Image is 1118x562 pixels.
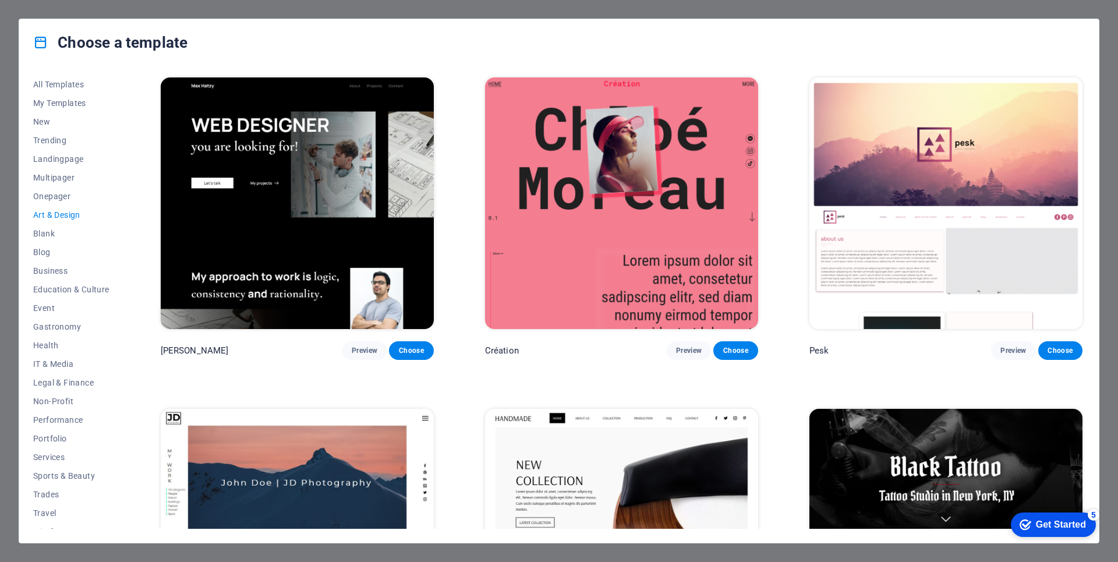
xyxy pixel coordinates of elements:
button: Blank [33,224,109,243]
button: Preview [991,341,1035,360]
img: Max Hatzy [161,77,434,329]
span: Performance [33,415,109,425]
span: Choose [1048,346,1073,355]
span: New [33,117,109,126]
p: Pesk [809,345,829,356]
span: Legal & Finance [33,378,109,387]
button: Art & Design [33,206,109,224]
button: Health [33,336,109,355]
span: My Templates [33,98,109,108]
span: Event [33,303,109,313]
span: Blank [33,229,109,238]
div: Get Started 5 items remaining, 0% complete [9,6,94,30]
button: Landingpage [33,150,109,168]
span: Art & Design [33,210,109,220]
span: All Templates [33,80,109,89]
span: Non-Profit [33,397,109,406]
span: Sports & Beauty [33,471,109,480]
span: Preview [352,346,377,355]
button: Preview [342,341,387,360]
button: Choose [1038,341,1082,360]
button: Choose [713,341,758,360]
button: Trades [33,485,109,504]
button: Event [33,299,109,317]
p: Création [485,345,519,356]
button: Legal & Finance [33,373,109,392]
button: New [33,112,109,131]
button: Choose [389,341,433,360]
span: Preview [676,346,702,355]
span: Preview [1000,346,1026,355]
button: Trending [33,131,109,150]
button: Blog [33,243,109,261]
button: Education & Culture [33,280,109,299]
button: Business [33,261,109,280]
button: Wireframe [33,522,109,541]
button: Services [33,448,109,466]
h4: Choose a template [33,33,187,52]
span: Trades [33,490,109,499]
img: Création [485,77,758,329]
span: Services [33,453,109,462]
span: Multipager [33,173,109,182]
span: Gastronomy [33,322,109,331]
button: Gastronomy [33,317,109,336]
span: Education & Culture [33,285,109,294]
span: Trending [33,136,109,145]
span: Travel [33,508,109,518]
div: 5 [86,2,97,14]
button: Travel [33,504,109,522]
span: Portfolio [33,434,109,443]
button: My Templates [33,94,109,112]
button: Portfolio [33,429,109,448]
span: Blog [33,248,109,257]
div: Get Started [34,13,84,23]
span: Business [33,266,109,275]
p: [PERSON_NAME] [161,345,229,356]
button: Onepager [33,187,109,206]
img: Pesk [809,77,1082,329]
button: Sports & Beauty [33,466,109,485]
span: Choose [398,346,424,355]
span: Landingpage [33,154,109,164]
span: Choose [723,346,748,355]
button: All Templates [33,75,109,94]
span: Health [33,341,109,350]
button: Multipager [33,168,109,187]
button: Performance [33,411,109,429]
span: IT & Media [33,359,109,369]
span: Onepager [33,192,109,201]
span: Wireframe [33,527,109,536]
button: Preview [667,341,711,360]
button: Non-Profit [33,392,109,411]
button: IT & Media [33,355,109,373]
